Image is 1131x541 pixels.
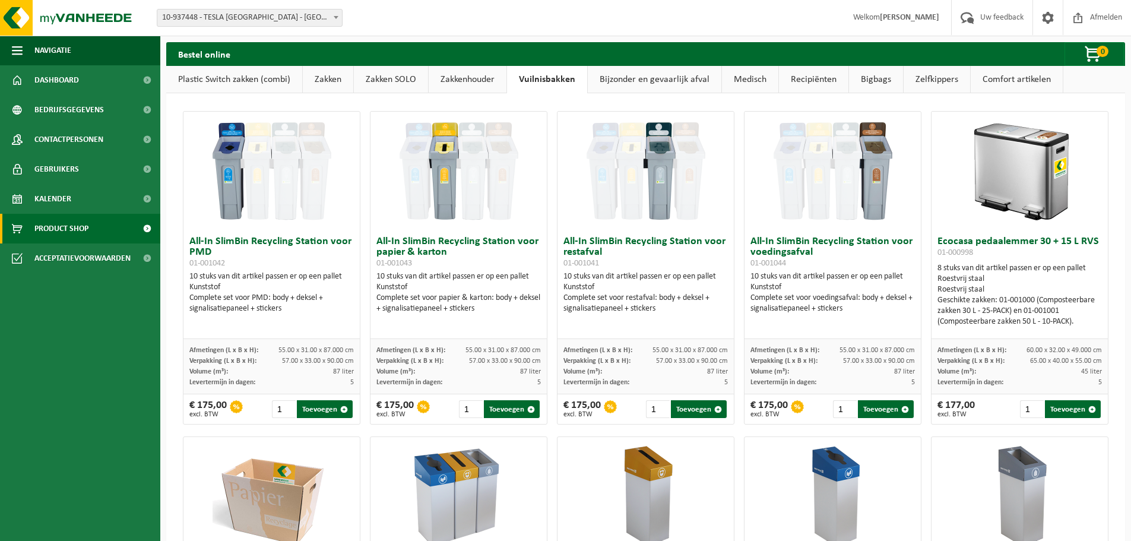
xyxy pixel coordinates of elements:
div: Complete set voor papier & karton: body + deksel + signalisatiepaneel + stickers [376,293,541,314]
div: Geschikte zakken: 01-001000 (Composteerbare zakken 30 L - 25-PACK) en 01-001001 (Composteerbare z... [937,295,1102,327]
span: 57.00 x 33.00 x 90.00 cm [843,357,915,365]
input: 1 [272,400,296,418]
div: 8 stuks van dit artikel passen er op een pallet [937,263,1102,327]
span: Contactpersonen [34,125,103,154]
h3: All-In SlimBin Recycling Station voor papier & karton [376,236,541,268]
span: 57.00 x 33.00 x 90.00 cm [656,357,728,365]
span: 01-001043 [376,259,412,268]
span: Verpakking (L x B x H): [750,357,818,365]
span: Levertermijn in dagen: [376,379,442,386]
button: Toevoegen [858,400,914,418]
div: € 175,00 [189,400,227,418]
div: Roestvrij staal [937,284,1102,295]
span: 45 liter [1081,368,1102,375]
span: excl. BTW [189,411,227,418]
span: 87 liter [894,368,915,375]
span: Volume (m³): [750,368,789,375]
a: Recipiënten [779,66,848,93]
span: Volume (m³): [563,368,602,375]
div: Kunststof [376,282,541,293]
img: 01-000998 [961,112,1079,230]
span: Bedrijfsgegevens [34,95,104,125]
span: Verpakking (L x B x H): [376,357,443,365]
a: Medisch [722,66,778,93]
input: 1 [833,400,857,418]
a: Zakkenhouder [429,66,506,93]
span: Volume (m³): [189,368,228,375]
span: Dashboard [34,65,79,95]
div: 10 stuks van dit artikel passen er op een pallet [189,271,354,314]
h3: All-In SlimBin Recycling Station voor restafval [563,236,728,268]
span: Verpakking (L x B x H): [937,357,1005,365]
span: Volume (m³): [937,368,976,375]
span: 01-001042 [189,259,225,268]
span: 01-000998 [937,248,973,257]
div: 10 stuks van dit artikel passen er op een pallet [563,271,728,314]
span: 55.00 x 31.00 x 87.000 cm [839,347,915,354]
span: 5 [724,379,728,386]
span: excl. BTW [750,411,788,418]
button: 0 [1065,42,1124,66]
span: 5 [1098,379,1102,386]
a: Zelfkippers [904,66,970,93]
span: 55.00 x 31.00 x 87.000 cm [652,347,728,354]
div: Complete set voor PMD: body + deksel + signalisatiepaneel + stickers [189,293,354,314]
img: 01-001041 [587,112,705,230]
span: Levertermijn in dagen: [937,379,1003,386]
span: Verpakking (L x B x H): [563,357,631,365]
strong: [PERSON_NAME] [880,13,939,22]
h3: All-In SlimBin Recycling Station voor PMD [189,236,354,268]
div: 10 stuks van dit artikel passen er op een pallet [750,271,915,314]
a: Bigbags [849,66,903,93]
span: Gebruikers [34,154,79,184]
span: 87 liter [707,368,728,375]
div: Complete set voor voedingsafval: body + deksel + signalisatiepaneel + stickers [750,293,915,314]
a: Zakken SOLO [354,66,428,93]
span: Afmetingen (L x B x H): [563,347,632,354]
span: Afmetingen (L x B x H): [750,347,819,354]
div: € 175,00 [750,400,788,418]
div: Kunststof [189,282,354,293]
span: Levertermijn in dagen: [563,379,629,386]
span: 0 [1097,46,1108,57]
div: Kunststof [750,282,915,293]
span: 55.00 x 31.00 x 87.000 cm [278,347,354,354]
img: 01-001042 [213,112,331,230]
a: Bijzonder en gevaarlijk afval [588,66,721,93]
input: 1 [1020,400,1044,418]
img: 01-001044 [774,112,892,230]
span: 57.00 x 33.00 x 90.00 cm [282,357,354,365]
button: Toevoegen [297,400,353,418]
span: Afmetingen (L x B x H): [189,347,258,354]
button: Toevoegen [671,400,727,418]
span: Verpakking (L x B x H): [189,357,256,365]
span: Volume (m³): [376,368,415,375]
div: 10 stuks van dit artikel passen er op een pallet [376,271,541,314]
a: Zakken [303,66,353,93]
span: Navigatie [34,36,71,65]
h2: Bestel online [166,42,242,65]
span: 10-937448 - TESLA LONDERZEEL - LONDERZEEL [157,9,343,27]
input: 1 [646,400,670,418]
span: 5 [350,379,354,386]
span: excl. BTW [937,411,975,418]
h3: All-In SlimBin Recycling Station voor voedingsafval [750,236,915,268]
span: excl. BTW [376,411,414,418]
span: Product Shop [34,214,88,243]
span: 55.00 x 31.00 x 87.000 cm [465,347,541,354]
img: 01-001043 [400,112,518,230]
a: Vuilnisbakken [507,66,587,93]
span: 01-001044 [750,259,786,268]
span: Kalender [34,184,71,214]
span: 87 liter [520,368,541,375]
span: Afmetingen (L x B x H): [376,347,445,354]
input: 1 [459,400,483,418]
span: 10-937448 - TESLA LONDERZEEL - LONDERZEEL [157,10,342,26]
span: Acceptatievoorwaarden [34,243,131,273]
button: Toevoegen [484,400,540,418]
div: € 175,00 [563,400,601,418]
button: Toevoegen [1045,400,1101,418]
span: Levertermijn in dagen: [189,379,255,386]
span: Levertermijn in dagen: [750,379,816,386]
div: Kunststof [563,282,728,293]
